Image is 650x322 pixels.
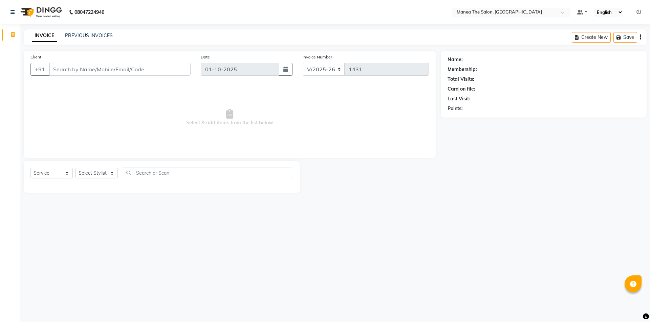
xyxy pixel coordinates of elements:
div: Membership: [448,66,477,73]
span: Select & add items from the list below [30,84,429,151]
a: PREVIOUS INVOICES [65,32,113,39]
div: Card on file: [448,85,475,93]
b: 08047224946 [74,3,104,22]
input: Search by Name/Mobile/Email/Code [49,63,191,76]
input: Search or Scan [123,168,293,178]
iframe: chat widget [622,295,643,315]
div: Points: [448,105,463,112]
button: Create New [572,32,611,43]
button: +91 [30,63,49,76]
div: Last Visit: [448,95,470,102]
button: Save [613,32,637,43]
label: Date [201,54,210,60]
img: logo [17,3,64,22]
label: Invoice Number [303,54,332,60]
div: Total Visits: [448,76,474,83]
label: Client [30,54,41,60]
div: Name: [448,56,463,63]
a: INVOICE [32,30,57,42]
